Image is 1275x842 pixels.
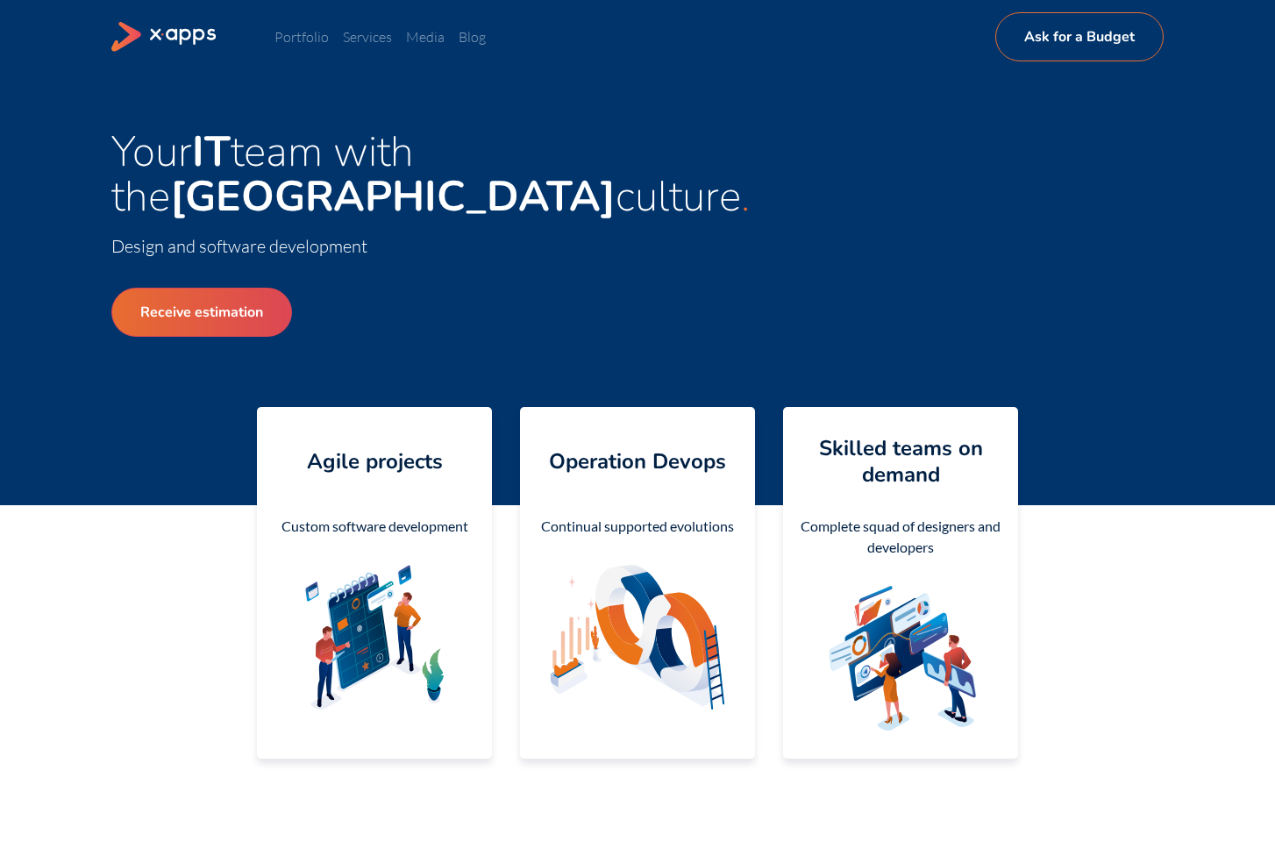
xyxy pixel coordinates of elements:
[995,12,1164,61] a: Ask for a Budget
[534,516,741,537] div: Continual supported evolutions
[170,168,616,225] strong: [GEOGRAPHIC_DATA]
[274,28,329,46] a: Portfolio
[343,28,392,46] a: Services
[797,435,1004,488] h4: Skilled teams on demand
[549,448,726,475] h4: Operation Devops
[459,28,486,46] a: Blog
[111,288,292,337] a: Receive estimation
[307,448,443,475] h4: Agile projects
[797,516,1004,558] div: Complete squad of designers and developers
[192,123,231,181] strong: IT
[406,28,445,46] a: Media
[271,516,478,537] div: Custom software development
[111,235,367,257] span: Design and software development
[111,123,741,225] span: Your team with the culture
